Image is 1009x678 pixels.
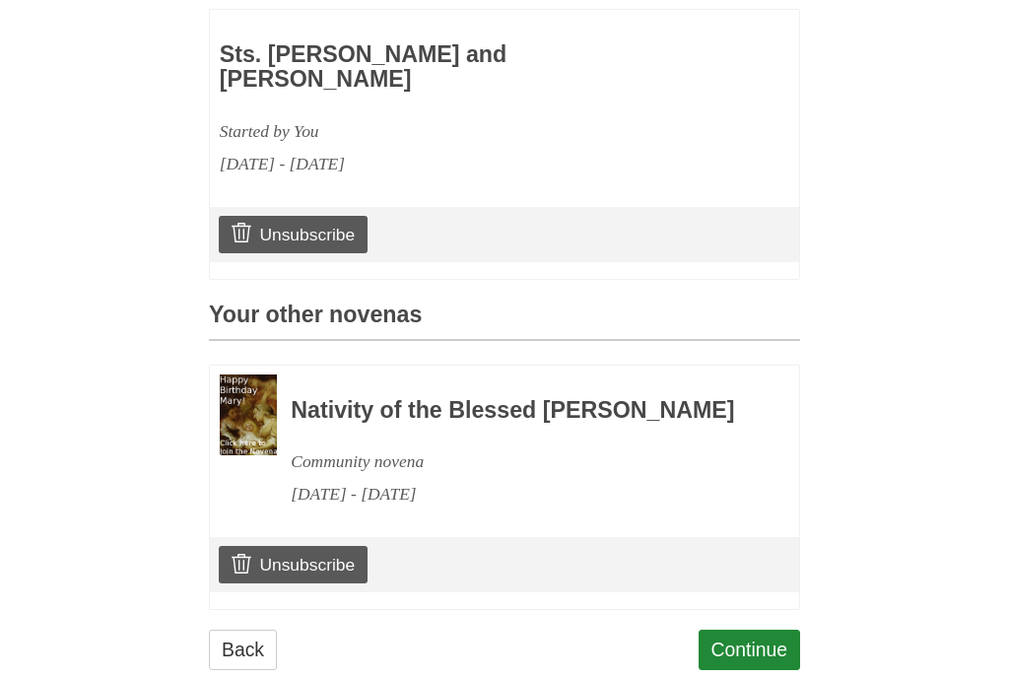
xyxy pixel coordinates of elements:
[220,43,675,94] h3: Sts. [PERSON_NAME] and [PERSON_NAME]
[291,479,746,511] div: [DATE] - [DATE]
[220,116,675,149] div: Started by You
[220,375,277,456] img: Novena image
[291,446,746,479] div: Community novena
[209,631,277,671] a: Back
[699,631,801,671] a: Continue
[219,547,368,584] a: Unsubscribe
[219,217,368,254] a: Unsubscribe
[209,304,800,342] h3: Your other novenas
[291,399,746,425] h3: Nativity of the Blessed [PERSON_NAME]
[220,149,675,181] div: [DATE] - [DATE]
